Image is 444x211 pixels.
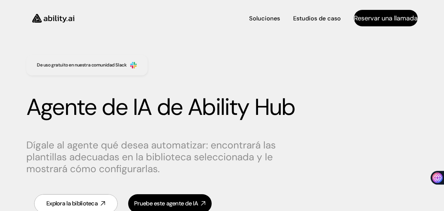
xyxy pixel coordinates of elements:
font: Agente de IA de Ability Hub [26,92,295,122]
nav: Navegación principal [83,10,418,26]
font: Dígale al agente qué desea automatizar: encontrará las plantillas adecuadas en la biblioteca sele... [26,139,278,175]
font: Explora la biblioteca [46,199,98,207]
a: Estudios de caso [293,13,341,24]
font: Estudios de caso [293,14,341,22]
font: De uso gratuito en nuestra comunidad Slack [37,62,127,68]
font: Reservar una llamada [354,14,418,22]
a: Soluciones [249,13,280,24]
font: Soluciones [249,14,280,22]
font: Pruebe este agente de IA [134,199,198,207]
a: Reservar una llamada [354,10,418,26]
